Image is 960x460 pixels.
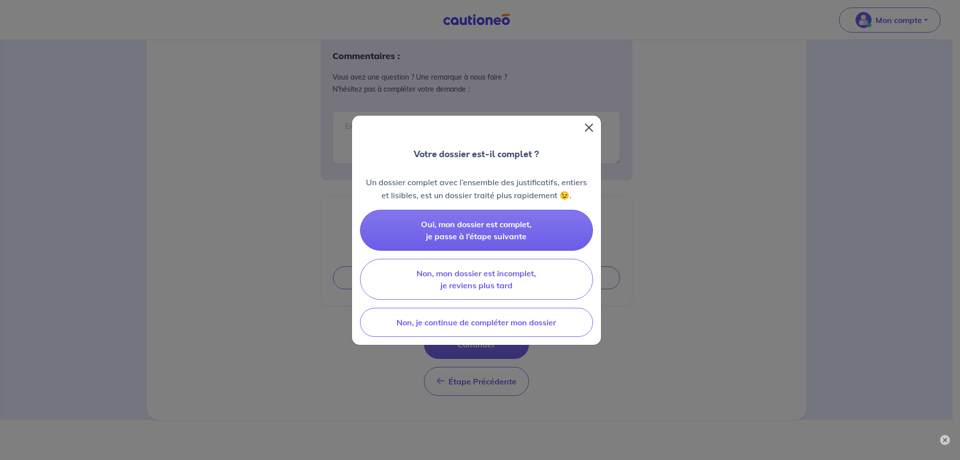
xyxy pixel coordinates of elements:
p: Votre dossier est-il complet ? [413,148,539,161]
button: Oui, mon dossier est complet, je passe à l’étape suivante [360,210,593,251]
span: Non, je continue de compléter mon dossier [396,317,556,327]
span: Oui, mon dossier est complet, je passe à l’étape suivante [421,219,531,241]
span: Non, mon dossier est incomplet, je reviens plus tard [416,268,536,290]
button: × [940,435,950,445]
button: Non, je continue de compléter mon dossier [360,308,593,337]
button: Close [581,120,597,136]
p: Un dossier complet avec l’ensemble des justificatifs, entiers et lisibles, est un dossier traité ... [360,176,593,202]
button: Non, mon dossier est incomplet, je reviens plus tard [360,259,593,300]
